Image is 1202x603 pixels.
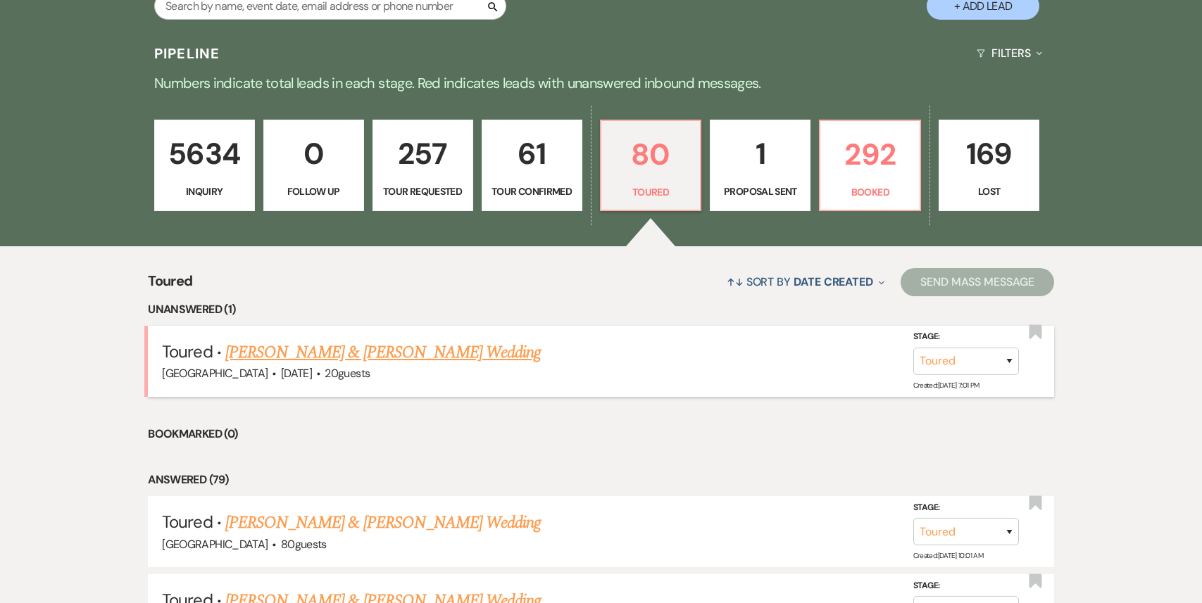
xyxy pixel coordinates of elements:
label: Stage: [913,578,1019,594]
a: 1Proposal Sent [710,120,810,211]
a: 5634Inquiry [154,120,255,211]
span: Date Created [794,274,873,289]
li: Answered (79) [148,471,1053,489]
span: ↑↓ [727,274,744,289]
span: Created: [DATE] 7:01 PM [913,381,979,390]
a: 292Booked [819,120,921,211]
p: 257 [382,130,464,177]
span: Toured [162,511,212,533]
p: 0 [273,130,355,177]
a: [PERSON_NAME] & [PERSON_NAME] Wedding [225,340,541,365]
span: Toured [162,341,212,362]
a: 169Lost [939,120,1039,211]
p: Proposal Sent [719,184,801,199]
p: Booked [829,184,911,200]
a: 0Follow Up [263,120,364,211]
a: 80Toured [600,120,702,211]
h3: Pipeline [154,44,220,63]
p: 61 [491,130,573,177]
label: Stage: [913,329,1019,345]
p: 5634 [163,130,246,177]
p: Follow Up [273,184,355,199]
button: Send Mass Message [901,268,1054,296]
label: Stage: [913,500,1019,516]
p: 169 [948,130,1030,177]
span: [DATE] [281,366,312,381]
span: [GEOGRAPHIC_DATA] [162,537,268,552]
p: 1 [719,130,801,177]
button: Sort By Date Created [721,263,890,300]
p: Tour Requested [382,184,464,199]
p: Lost [948,184,1030,199]
a: 257Tour Requested [373,120,473,211]
p: Tour Confirmed [491,184,573,199]
p: 292 [829,131,911,178]
li: Bookmarked (0) [148,425,1053,443]
button: Filters [971,34,1048,72]
p: Inquiry [163,184,246,199]
a: 61Tour Confirmed [482,120,582,211]
span: 80 guests [281,537,327,552]
p: Numbers indicate total leads in each stage. Red indicates leads with unanswered inbound messages. [94,72,1108,94]
li: Unanswered (1) [148,300,1053,319]
p: Toured [610,184,692,200]
span: [GEOGRAPHIC_DATA] [162,366,268,381]
span: Created: [DATE] 10:01 AM [913,551,983,560]
p: 80 [610,131,692,178]
span: Toured [148,270,192,300]
span: 20 guests [325,366,370,381]
a: [PERSON_NAME] & [PERSON_NAME] Wedding [225,510,541,535]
